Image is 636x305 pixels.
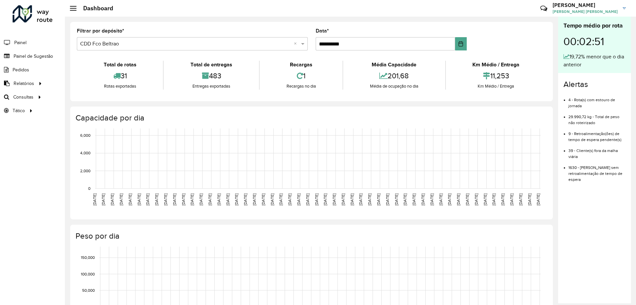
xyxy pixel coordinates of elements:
[568,92,626,109] li: 4 - Rota(s) com estouro de jornada
[563,21,626,30] div: Tempo médio por rota
[316,27,329,35] label: Data
[80,151,90,155] text: 4,000
[332,193,336,205] text: [DATE]
[345,69,443,83] div: 201,68
[137,193,141,205] text: [DATE]
[474,193,478,205] text: [DATE]
[243,193,247,205] text: [DATE]
[345,61,443,69] div: Média Capacidade
[77,27,124,35] label: Filtrar por depósito
[163,193,168,205] text: [DATE]
[92,193,97,205] text: [DATE]
[88,186,90,191] text: 0
[119,193,123,205] text: [DATE]
[563,80,626,89] h4: Alertas
[385,193,390,205] text: [DATE]
[81,256,95,260] text: 150,000
[536,193,540,205] text: [DATE]
[568,143,626,160] li: 39 - Cliente(s) fora da malha viária
[14,80,34,87] span: Relatórios
[553,2,618,8] h3: [PERSON_NAME]
[226,193,230,205] text: [DATE]
[110,193,114,205] text: [DATE]
[13,107,25,114] span: Tático
[563,30,626,53] div: 00:02:51
[394,193,398,205] text: [DATE]
[376,193,381,205] text: [DATE]
[181,193,185,205] text: [DATE]
[261,193,265,205] text: [DATE]
[568,126,626,143] li: 9 - Retroalimentação(ões) de tempo de espera pendente(s)
[79,83,161,90] div: Rotas exportadas
[448,83,545,90] div: Km Médio / Entrega
[279,193,283,205] text: [DATE]
[296,193,301,205] text: [DATE]
[314,193,319,205] text: [DATE]
[465,193,469,205] text: [DATE]
[252,193,256,205] text: [DATE]
[403,193,407,205] text: [DATE]
[14,53,53,60] span: Painel de Sugestão
[76,113,546,123] h4: Capacidade por dia
[448,69,545,83] div: 11,253
[81,272,95,276] text: 100,000
[568,109,626,126] li: 29.990,72 kg - Total de peso não roteirizado
[455,37,467,50] button: Choose Date
[563,53,626,69] div: 19,72% menor que o dia anterior
[261,83,341,90] div: Recargas no dia
[288,193,292,205] text: [DATE]
[341,193,345,205] text: [DATE]
[492,193,496,205] text: [DATE]
[553,9,618,15] span: [PERSON_NAME] [PERSON_NAME]
[456,193,460,205] text: [DATE]
[323,193,327,205] text: [DATE]
[77,5,113,12] h2: Dashboard
[76,231,546,241] h4: Peso por dia
[305,193,310,205] text: [DATE]
[537,1,551,16] a: Contato Rápido
[261,61,341,69] div: Recargas
[165,83,257,90] div: Entregas exportadas
[208,193,212,205] text: [DATE]
[345,83,443,90] div: Média de ocupação no dia
[439,193,443,205] text: [DATE]
[13,94,33,101] span: Consultas
[172,193,177,205] text: [DATE]
[79,69,161,83] div: 31
[190,193,194,205] text: [DATE]
[217,193,221,205] text: [DATE]
[154,193,159,205] text: [DATE]
[447,193,451,205] text: [DATE]
[82,288,95,292] text: 50,000
[367,193,372,205] text: [DATE]
[80,133,90,137] text: 6,000
[234,193,238,205] text: [DATE]
[294,40,299,48] span: Clear all
[101,193,105,205] text: [DATE]
[165,61,257,69] div: Total de entregas
[568,160,626,183] li: 1630 - [PERSON_NAME] sem retroalimentação de tempo de espera
[518,193,523,205] text: [DATE]
[350,193,354,205] text: [DATE]
[13,66,29,73] span: Pedidos
[80,169,90,173] text: 2,000
[430,193,434,205] text: [DATE]
[421,193,425,205] text: [DATE]
[14,39,26,46] span: Painel
[79,61,161,69] div: Total de rotas
[261,69,341,83] div: 1
[145,193,150,205] text: [DATE]
[527,193,532,205] text: [DATE]
[199,193,203,205] text: [DATE]
[412,193,416,205] text: [DATE]
[501,193,505,205] text: [DATE]
[358,193,363,205] text: [DATE]
[165,69,257,83] div: 483
[483,193,487,205] text: [DATE]
[270,193,274,205] text: [DATE]
[128,193,132,205] text: [DATE]
[448,61,545,69] div: Km Médio / Entrega
[509,193,514,205] text: [DATE]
